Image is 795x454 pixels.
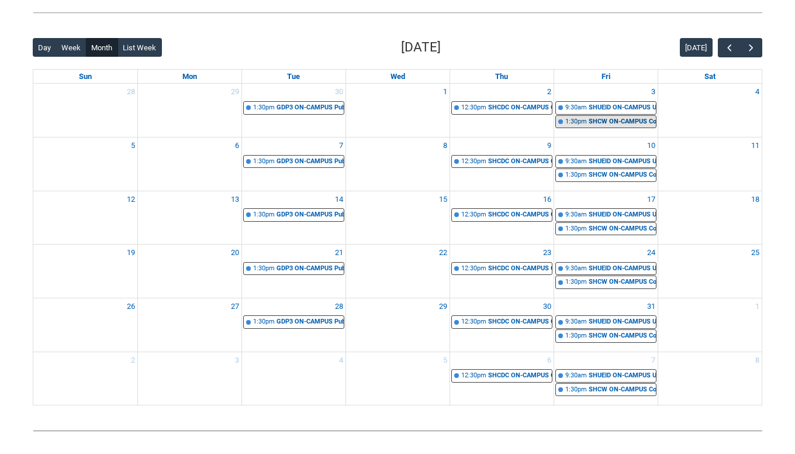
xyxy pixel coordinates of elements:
[276,103,344,113] div: GDP3 ON-CAMPUS Publication Design STAGE 3 | Studio 11 ([PERSON_NAME][GEOGRAPHIC_DATA] L1) (capaci...
[253,157,275,167] div: 1:30pm
[441,352,450,369] a: Go to November 5, 2025
[554,191,658,245] td: Go to October 17, 2025
[645,298,658,315] a: Go to October 31, 2025
[541,298,554,315] a: Go to October 30, 2025
[276,157,344,167] div: GDP3 ON-CAMPUS Publication Design STAGE 3 | Studio 11 ([PERSON_NAME][GEOGRAPHIC_DATA] L1) (capaci...
[461,210,486,220] div: 12:30pm
[33,137,137,191] td: Go to October 5, 2025
[450,352,554,405] td: Go to November 6, 2025
[658,245,762,298] td: Go to October 25, 2025
[345,298,450,352] td: Go to October 29, 2025
[565,331,587,341] div: 1:30pm
[276,317,344,327] div: GDP3 ON-CAMPUS Publication Design STAGE 3 | Studio 11 ([PERSON_NAME][GEOGRAPHIC_DATA] L1) (capaci...
[441,137,450,154] a: Go to October 8, 2025
[333,245,345,261] a: Go to October 21, 2025
[589,117,656,127] div: SHCW ON-CAMPUS Copywriting | Studio 10 ([PERSON_NAME]. L1) (capacity x20ppl) | [PERSON_NAME]
[333,191,345,208] a: Go to October 14, 2025
[599,70,613,84] a: Friday
[565,371,587,381] div: 9:30am
[276,210,344,220] div: GDP3 ON-CAMPUS Publication Design STAGE 3 | Studio 11 ([PERSON_NAME][GEOGRAPHIC_DATA] L1) (capaci...
[437,245,450,261] a: Go to October 22, 2025
[129,352,137,369] a: Go to November 2, 2025
[749,245,762,261] a: Go to October 25, 2025
[589,170,656,180] div: SHCW ON-CAMPUS Copywriting | Studio 10 ([PERSON_NAME]. L1) (capacity x20ppl) | [PERSON_NAME]
[229,298,241,315] a: Go to October 27, 2025
[565,317,587,327] div: 9:30am
[253,317,275,327] div: 1:30pm
[180,70,199,84] a: Monday
[276,264,344,274] div: GDP3 ON-CAMPUS Publication Design STAGE 3 | Studio 11 ([PERSON_NAME][GEOGRAPHIC_DATA] L1) (capaci...
[658,84,762,137] td: Go to October 4, 2025
[589,331,656,341] div: SHCW ON-CAMPUS Copywriting | Studio 10 ([PERSON_NAME]. L1) (capacity x20ppl) | [PERSON_NAME]
[129,137,137,154] a: Go to October 5, 2025
[488,317,552,327] div: SHCDC ON-CAMPUS Contemporary Art, Design & Cultural History | Studio 10 ([PERSON_NAME]. L1) (capa...
[33,424,762,436] img: REDU_GREY_LINE
[589,317,656,327] div: SHUEID ON-CAMPUS User Experience & Interface Design | Studio 11 ([PERSON_NAME]. L1) (capacity xpp...
[253,264,275,274] div: 1:30pm
[541,245,554,261] a: Go to October 23, 2025
[233,352,241,369] a: Go to November 3, 2025
[658,352,762,405] td: Go to November 8, 2025
[461,157,486,167] div: 12:30pm
[241,245,345,298] td: Go to October 21, 2025
[345,245,450,298] td: Go to October 22, 2025
[565,385,587,395] div: 1:30pm
[33,352,137,405] td: Go to November 2, 2025
[565,103,587,113] div: 9:30am
[125,191,137,208] a: Go to October 12, 2025
[554,245,658,298] td: Go to October 24, 2025
[589,157,656,167] div: SHUEID ON-CAMPUS User Experience & Interface Design | Studio 11 ([PERSON_NAME]. L1) (capacity xpp...
[253,103,275,113] div: 1:30pm
[589,224,656,234] div: SHCW ON-CAMPUS Copywriting | Studio 10 ([PERSON_NAME]. L1) (capacity x20ppl) | [PERSON_NAME]
[645,137,658,154] a: Go to October 10, 2025
[565,210,587,220] div: 9:30am
[437,191,450,208] a: Go to October 15, 2025
[137,298,241,352] td: Go to October 27, 2025
[437,298,450,315] a: Go to October 29, 2025
[253,210,275,220] div: 1:30pm
[554,84,658,137] td: Go to October 3, 2025
[589,371,656,381] div: SHUEID ON-CAMPUS User Experience & Interface Design | Studio 11 ([PERSON_NAME]. L1) (capacity xpp...
[649,352,658,369] a: Go to November 7, 2025
[545,84,554,100] a: Go to October 2, 2025
[241,137,345,191] td: Go to October 7, 2025
[33,84,137,137] td: Go to September 28, 2025
[229,191,241,208] a: Go to October 13, 2025
[749,191,762,208] a: Go to October 18, 2025
[565,264,587,274] div: 9:30am
[137,352,241,405] td: Go to November 3, 2025
[658,137,762,191] td: Go to October 11, 2025
[488,264,552,274] div: SHCDC ON-CAMPUS Contemporary Art, Design & Cultural History | Studio 10 ([PERSON_NAME]. L1) (capa...
[565,157,587,167] div: 9:30am
[137,84,241,137] td: Go to September 29, 2025
[233,137,241,154] a: Go to October 6, 2025
[345,191,450,245] td: Go to October 15, 2025
[565,277,587,287] div: 1:30pm
[345,84,450,137] td: Go to October 1, 2025
[702,70,718,84] a: Saturday
[589,277,656,287] div: SHCW ON-CAMPUS Copywriting | Studio 10 ([PERSON_NAME]. L1) (capacity x20ppl) | [PERSON_NAME]
[461,371,486,381] div: 12:30pm
[488,210,552,220] div: SHCDC ON-CAMPUS Contemporary Art, Design & Cultural History | Studio 10 ([PERSON_NAME]. L1) (capa...
[645,191,658,208] a: Go to October 17, 2025
[658,298,762,352] td: Go to November 1, 2025
[554,298,658,352] td: Go to October 31, 2025
[545,352,554,369] a: Go to November 6, 2025
[229,84,241,100] a: Go to September 29, 2025
[241,298,345,352] td: Go to October 28, 2025
[345,352,450,405] td: Go to November 5, 2025
[125,298,137,315] a: Go to October 26, 2025
[241,191,345,245] td: Go to October 14, 2025
[461,317,486,327] div: 12:30pm
[333,298,345,315] a: Go to October 28, 2025
[77,70,94,84] a: Sunday
[125,84,137,100] a: Go to September 28, 2025
[649,84,658,100] a: Go to October 3, 2025
[388,70,407,84] a: Wednesday
[345,137,450,191] td: Go to October 8, 2025
[488,103,552,113] div: SHCDC ON-CAMPUS Contemporary Art, Design & Cultural History | Studio 10 ([PERSON_NAME]. L1) (capa...
[554,137,658,191] td: Go to October 10, 2025
[541,191,554,208] a: Go to October 16, 2025
[33,298,137,352] td: Go to October 26, 2025
[125,245,137,261] a: Go to October 19, 2025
